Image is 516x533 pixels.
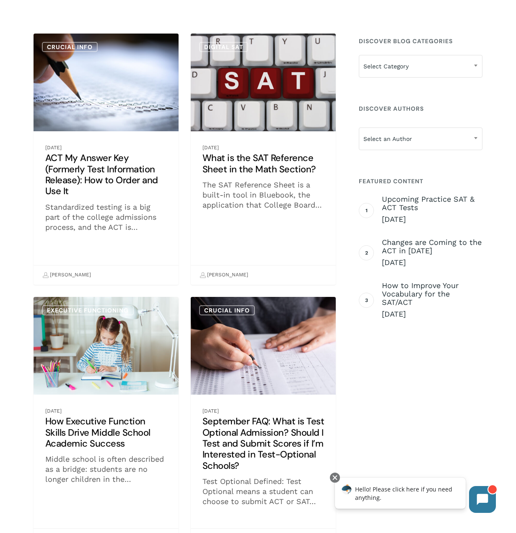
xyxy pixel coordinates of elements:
a: Crucial Info [42,42,98,52]
a: How to Improve Your Vocabulary for the SAT/ACT [DATE] [382,281,482,319]
a: Executive Functioning [42,305,134,315]
span: How to Improve Your Vocabulary for the SAT/ACT [382,281,482,307]
a: Digital SAT [199,42,248,52]
span: [DATE] [382,214,482,224]
span: Upcoming Practice SAT & ACT Tests [382,195,482,212]
span: Select an Author [359,130,482,148]
span: Select Category [359,57,482,75]
iframe: Chatbot [326,471,504,521]
a: [PERSON_NAME] [200,268,248,282]
span: Changes are Coming to the ACT in [DATE] [382,238,482,255]
span: [DATE] [382,257,482,268]
a: Crucial Info [199,305,255,315]
h4: Featured Content [359,174,482,189]
a: Changes are Coming to the ACT in [DATE] [DATE] [382,238,482,268]
h4: Discover Authors [359,101,482,116]
span: Select an Author [359,127,482,150]
span: [DATE] [382,309,482,319]
a: [PERSON_NAME] [42,268,91,282]
a: Upcoming Practice SAT & ACT Tests [DATE] [382,195,482,224]
h4: Discover Blog Categories [359,34,482,49]
span: Select Category [359,55,482,78]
